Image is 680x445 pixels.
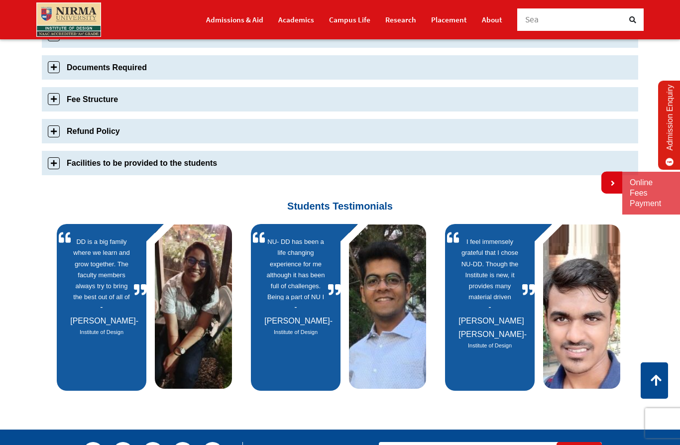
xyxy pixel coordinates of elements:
[206,11,263,28] a: Admissions & Aid
[42,119,638,143] a: Refund Policy
[543,224,620,389] img: blog_img
[42,55,638,80] a: Documents Required
[42,87,638,111] a: Fee Structure
[70,236,133,300] a: DD is a big family where we learn and grow together. The faculty members always try to bring the ...
[525,14,539,25] span: Sea
[278,11,314,28] a: Academics
[482,11,502,28] a: About
[329,11,370,28] a: Campus Life
[431,11,467,28] a: Placement
[458,303,527,338] span: [PERSON_NAME] [PERSON_NAME]
[36,2,101,37] img: main_logo
[42,151,638,175] a: Facilities to be provided to the students
[70,328,133,337] cite: Source Title
[630,178,673,209] a: Online Fees Payment
[264,236,327,300] a: NU- DD has been a life changing experience for me although it has been full of challenges. Being ...
[264,328,327,337] cite: Source Title
[458,236,521,300] a: I feel immensely grateful that I chose NU-DD. Though the Institute is new, it provides many mater...
[385,11,416,28] a: Research
[155,224,232,389] img: blog_img
[458,341,521,350] cite: Source Title
[349,224,426,389] img: blog_img
[49,183,631,212] h3: Students Testimonials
